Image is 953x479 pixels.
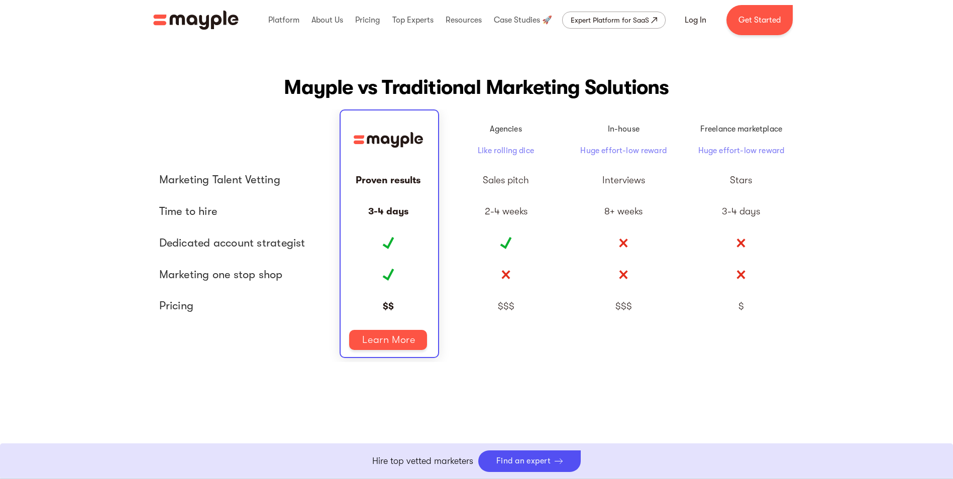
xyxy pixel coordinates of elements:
img: No [500,270,512,279]
img: No [617,238,629,248]
img: Mayple logo [153,11,239,30]
span: Dedicated account strategist [159,235,324,251]
img: No [617,270,629,279]
p: Huge effort-low reward [698,145,785,156]
div: Resources [443,4,484,36]
span: Time to hire [159,204,324,219]
div: Stars [730,175,752,185]
h2: Mayple vs Traditional Marketing Solutions [153,73,800,101]
div: $$$ [498,301,514,311]
div: Marketing Talent Vetting [159,172,324,188]
div: 2-4 weeks [485,206,527,216]
div: Top Experts [390,4,436,36]
div: $$$ [615,301,632,311]
p: Agencies [478,124,534,135]
div: Pricing [159,298,324,314]
div: $$ [383,301,394,311]
img: No [735,270,747,279]
p: Like rolling dice [478,145,534,156]
div: Proven results [356,175,420,185]
div: 3-4 days [368,206,408,216]
a: Get Started [726,5,793,35]
div: Sales pitch [483,175,529,185]
div: Marketing one stop shop [159,267,324,283]
div: 3-4 days [722,206,760,216]
div: 8+ weeks [604,206,643,216]
div: Expert Platform for SaaS [571,14,649,26]
div: Pricing [353,4,382,36]
img: Yes [382,237,394,249]
p: Huge effort-low reward [580,145,667,156]
img: Yes [382,269,394,281]
a: Log In [673,8,718,32]
div: $ [738,301,744,311]
div: Interviews [602,175,645,185]
p: Freelance marketplace [698,124,785,135]
div: Platform [266,4,302,36]
a: Expert Platform for SaaS [562,12,666,29]
img: No [735,238,747,248]
a: home [153,11,239,30]
a: Learn More [349,330,427,350]
p: In-house [580,124,667,135]
div: About Us [309,4,346,36]
img: Yes [500,237,512,249]
img: Mayple logo [346,132,431,148]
